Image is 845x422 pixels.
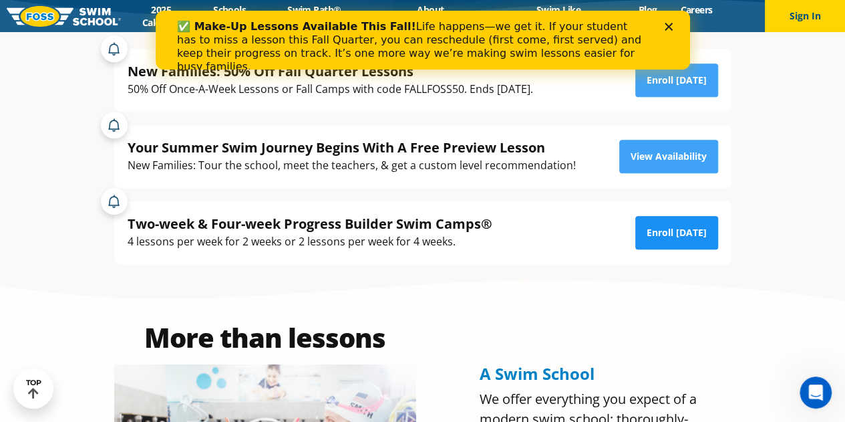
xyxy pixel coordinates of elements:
[128,156,576,175] div: New Families: Tour the school, meet the teachers, & get a custom level recommendation!
[26,379,41,399] div: TOP
[156,11,690,70] iframe: Intercom live chat banner
[800,377,832,409] iframe: Intercom live chat
[128,233,492,251] div: 4 lessons per week for 2 weeks or 2 lessons per week for 4 weeks.
[635,216,718,249] a: Enroll [DATE]
[21,9,492,63] div: Life happens—we get it. If your student has to miss a lesson this Fall Quarter, you can reschedul...
[509,12,522,20] div: Close
[490,3,627,29] a: Swim Like [PERSON_NAME]
[21,9,261,22] b: ✅ Make-Up Lessons Available This Fall!
[128,215,492,233] div: Two-week & Four-week Progress Builder Swim Camps®
[128,62,533,80] div: New Families: 50% Off Fall Quarter Lessons
[258,3,371,29] a: Swim Path® Program
[619,140,718,173] a: View Availability
[128,80,533,98] div: 50% Off Once-A-Week Lessons or Fall Camps with code FALLFOSS50. Ends [DATE].
[114,324,416,351] h2: More than lessons
[128,138,576,156] div: Your Summer Swim Journey Begins With A Free Preview Lesson
[121,3,202,29] a: 2025 Calendar
[480,362,595,385] span: A Swim School
[371,3,490,29] a: About [PERSON_NAME]
[7,6,121,27] img: FOSS Swim School Logo
[669,3,724,16] a: Careers
[635,64,718,97] a: Enroll [DATE]
[202,3,258,16] a: Schools
[627,3,669,16] a: Blog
